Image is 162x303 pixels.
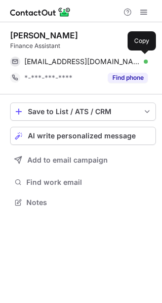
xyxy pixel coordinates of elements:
[10,103,156,121] button: save-profile-one-click
[10,6,71,18] img: ContactOut v5.3.10
[10,41,156,50] div: Finance Assistant
[10,195,156,210] button: Notes
[10,175,156,189] button: Find work email
[28,108,138,116] div: Save to List / ATS / CRM
[10,30,78,40] div: [PERSON_NAME]
[27,156,108,164] span: Add to email campaign
[24,57,140,66] span: [EMAIL_ADDRESS][DOMAIN_NAME]
[108,73,148,83] button: Reveal Button
[10,151,156,169] button: Add to email campaign
[26,198,152,207] span: Notes
[28,132,136,140] span: AI write personalized message
[10,127,156,145] button: AI write personalized message
[26,178,152,187] span: Find work email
